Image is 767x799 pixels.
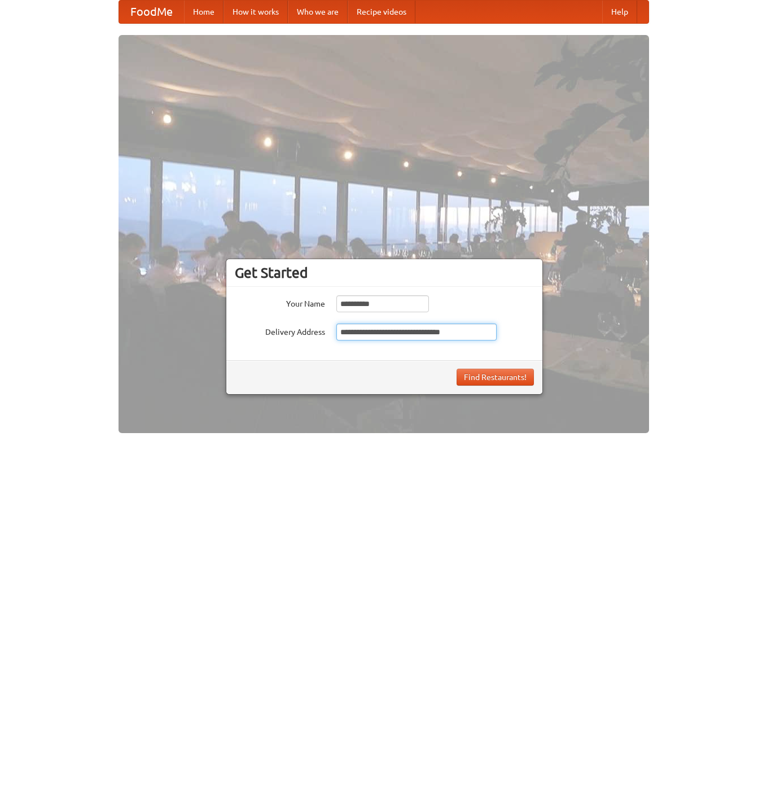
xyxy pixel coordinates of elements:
a: Home [184,1,223,23]
a: Recipe videos [348,1,415,23]
a: Who we are [288,1,348,23]
button: Find Restaurants! [457,369,534,386]
a: How it works [223,1,288,23]
a: FoodMe [119,1,184,23]
h3: Get Started [235,264,534,281]
label: Delivery Address [235,324,325,338]
a: Help [602,1,637,23]
label: Your Name [235,295,325,309]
